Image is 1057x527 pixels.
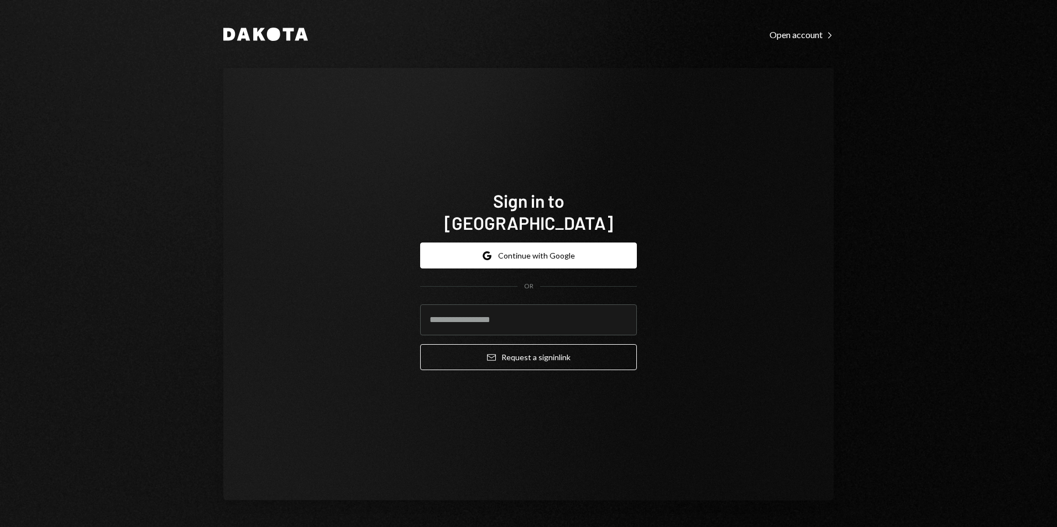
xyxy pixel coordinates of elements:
[770,29,834,40] div: Open account
[524,282,533,291] div: OR
[420,344,637,370] button: Request a signinlink
[770,28,834,40] a: Open account
[420,243,637,268] button: Continue with Google
[420,189,637,234] h1: Sign in to [GEOGRAPHIC_DATA]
